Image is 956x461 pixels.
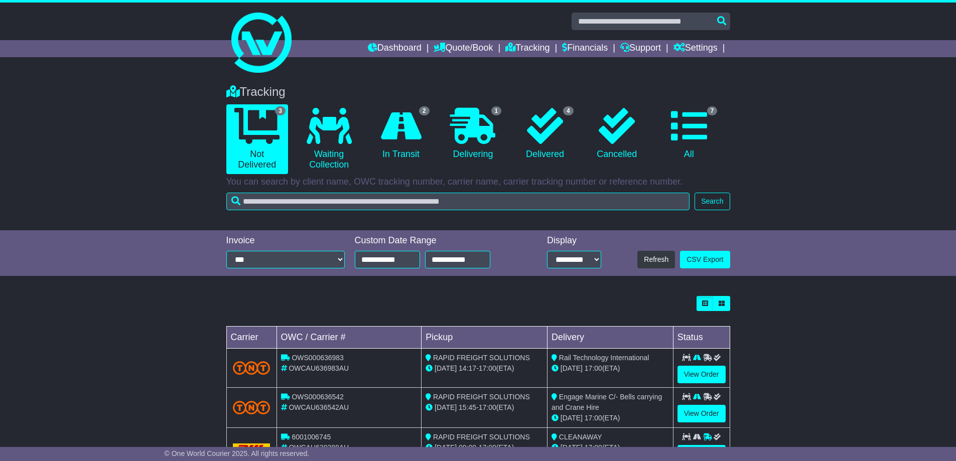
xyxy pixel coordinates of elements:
span: 17:00 [479,403,496,411]
span: 14:17 [459,364,476,372]
a: CSV Export [680,251,730,268]
span: 09:00 [459,443,476,451]
span: 6001006745 [292,433,331,441]
a: Financials [562,40,608,57]
a: Settings [673,40,718,57]
span: 17:00 [479,364,496,372]
td: Status [673,327,730,349]
a: View Order [677,366,726,383]
td: OWC / Carrier # [277,327,422,349]
span: RAPID FREIGHT SOLUTIONS [433,433,530,441]
span: 4 [563,106,574,115]
div: Invoice [226,235,345,246]
a: 1 Delivering [442,104,504,164]
img: DHL.png [233,443,270,451]
div: Custom Date Range [355,235,516,246]
td: Delivery [547,327,673,349]
a: Cancelled [586,104,648,164]
span: [DATE] [435,364,457,372]
a: Support [620,40,661,57]
span: 17:00 [479,443,496,451]
a: Waiting Collection [298,104,360,174]
a: Tracking [505,40,550,57]
div: Display [547,235,601,246]
span: © One World Courier 2025. All rights reserved. [165,449,310,457]
span: 7 [707,106,718,115]
span: 17:00 [585,443,602,451]
img: TNT_Domestic.png [233,361,270,375]
a: 4 Delivered [514,104,576,164]
span: OWS000636542 [292,393,344,401]
div: (ETA) [552,442,669,453]
button: Refresh [637,251,675,268]
span: OWCAU630388AU [289,443,349,451]
span: RAPID FREIGHT SOLUTIONS [433,393,530,401]
a: Dashboard [368,40,422,57]
span: OWCAU636542AU [289,403,349,411]
span: Rail Technology International [559,354,649,362]
div: - (ETA) [426,442,543,453]
div: Tracking [221,85,735,99]
span: 2 [419,106,430,115]
span: [DATE] [435,403,457,411]
a: 7 All [658,104,720,164]
span: 17:00 [585,364,602,372]
span: [DATE] [435,443,457,451]
span: OWS000636983 [292,354,344,362]
a: View Order [677,405,726,422]
button: Search [695,193,730,210]
span: 3 [275,106,286,115]
td: Pickup [422,327,548,349]
span: 17:00 [585,414,602,422]
span: Engage Marine C/- Bells carrying and Crane Hire [552,393,662,411]
div: - (ETA) [426,363,543,374]
span: 1 [491,106,502,115]
p: You can search by client name, OWC tracking number, carrier name, carrier tracking number or refe... [226,177,730,188]
img: TNT_Domestic.png [233,401,270,414]
span: [DATE] [561,443,583,451]
span: CLEANAWAY [559,433,602,441]
div: (ETA) [552,413,669,423]
a: 3 Not Delivered [226,104,288,174]
span: [DATE] [561,414,583,422]
span: [DATE] [561,364,583,372]
a: 2 In Transit [370,104,432,164]
div: (ETA) [552,363,669,374]
div: - (ETA) [426,402,543,413]
td: Carrier [226,327,277,349]
span: 15:45 [459,403,476,411]
a: Quote/Book [434,40,493,57]
span: OWCAU636983AU [289,364,349,372]
span: RAPID FREIGHT SOLUTIONS [433,354,530,362]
